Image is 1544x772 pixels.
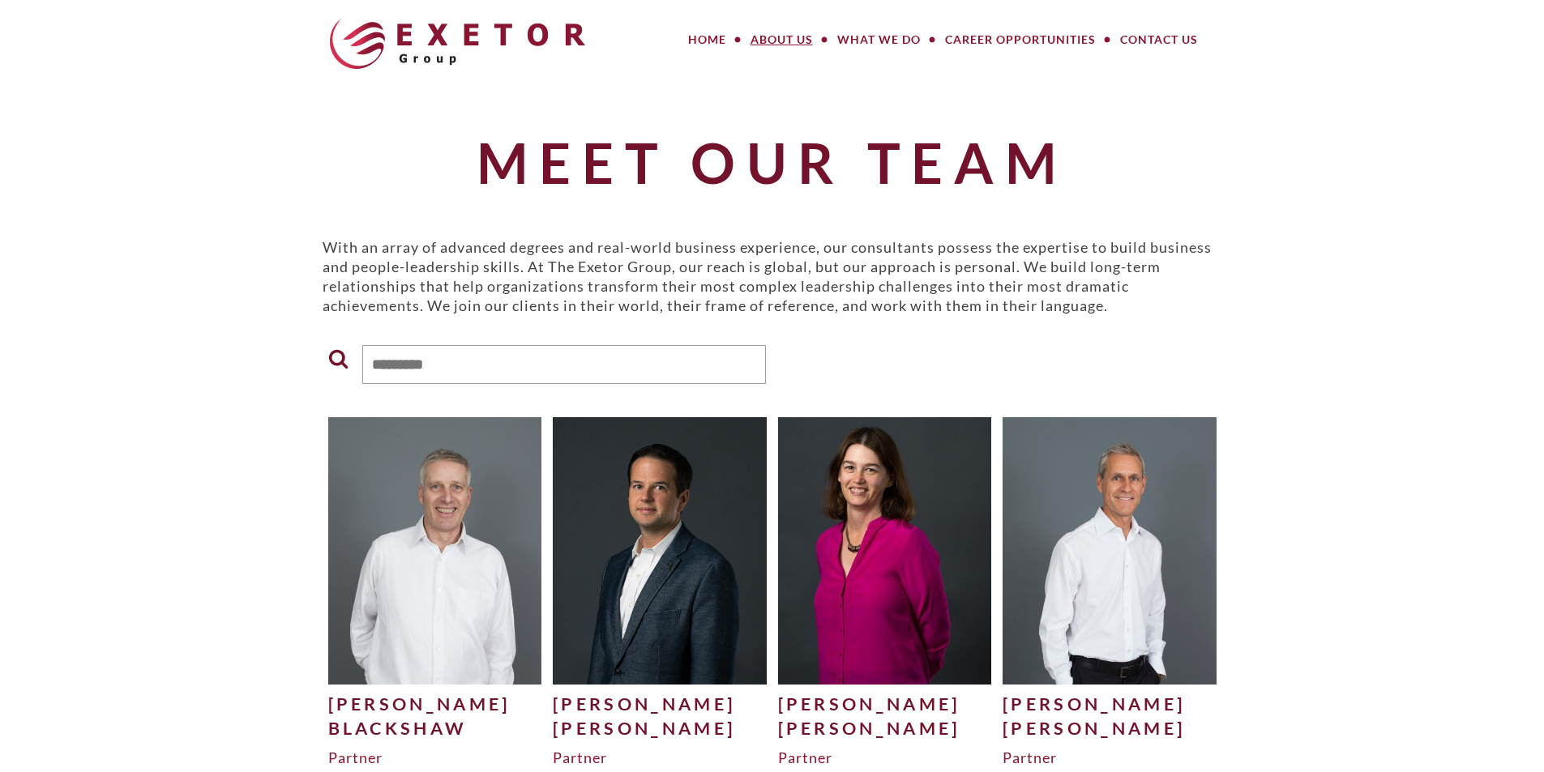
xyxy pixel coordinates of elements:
img: Philipp-Ebert_edited-1-500x625.jpg [553,417,767,684]
a: What We Do [825,23,933,56]
div: Partner [1003,748,1217,767]
div: [PERSON_NAME] [1003,716,1217,740]
img: The Exetor Group [330,19,585,69]
h1: Meet Our Team [323,132,1222,193]
a: [PERSON_NAME][PERSON_NAME]Partner [553,417,767,767]
div: [PERSON_NAME] [553,692,767,716]
div: Blackshaw [328,716,542,740]
div: [PERSON_NAME] [1003,692,1217,716]
a: Contact Us [1108,23,1210,56]
img: Craig-Mitchell-Website-500x625.jpg [1003,417,1217,684]
a: Home [676,23,738,56]
img: Julie-H-500x625.jpg [778,417,992,684]
div: [PERSON_NAME] [778,716,992,740]
div: Partner [778,748,992,767]
a: [PERSON_NAME][PERSON_NAME]Partner [778,417,992,767]
a: [PERSON_NAME]BlackshawPartner [328,417,542,767]
div: [PERSON_NAME] [778,692,992,716]
p: With an array of advanced degrees and real-world business experience, our consultants possess the... [323,237,1222,315]
img: Dave-Blackshaw-for-website2-500x625.jpg [328,417,542,684]
div: Partner [553,748,767,767]
div: [PERSON_NAME] [328,692,542,716]
a: About Us [738,23,825,56]
a: [PERSON_NAME][PERSON_NAME]Partner [1003,417,1217,767]
div: [PERSON_NAME] [553,716,767,740]
div: Partner [328,748,542,767]
a: Career Opportunities [933,23,1108,56]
